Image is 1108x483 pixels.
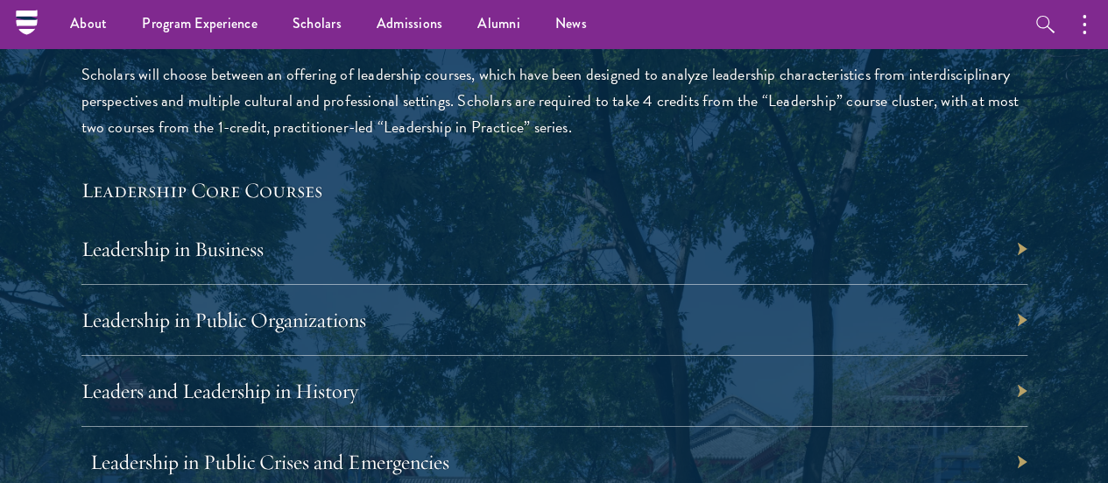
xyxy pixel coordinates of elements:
a: Leadership in Business [81,236,264,262]
h5: Leadership Core Courses [81,175,1027,205]
a: Leadership in Public Organizations [81,307,366,333]
a: Leaders and Leadership in History [81,378,358,404]
a: Leadership in Public Crises and Emergencies [90,449,449,475]
p: Scholars will choose between an offering of leadership courses, which have been designed to analy... [81,61,1027,140]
